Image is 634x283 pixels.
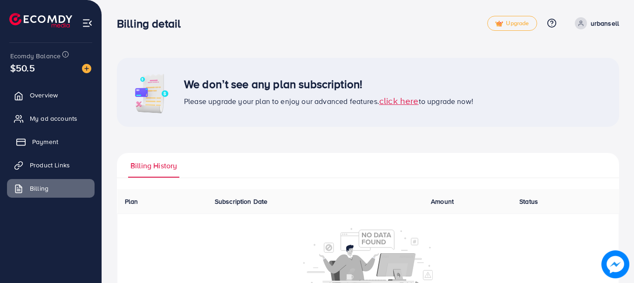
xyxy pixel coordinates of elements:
[125,197,138,206] span: Plan
[601,250,629,278] img: image
[82,64,91,73] img: image
[130,160,177,171] span: Billing History
[128,69,175,116] img: image
[7,156,95,174] a: Product Links
[571,17,619,29] a: urbansell
[431,197,454,206] span: Amount
[215,197,268,206] span: Subscription Date
[10,51,61,61] span: Ecomdy Balance
[7,109,95,128] a: My ad accounts
[495,20,529,27] span: Upgrade
[30,160,70,170] span: Product Links
[30,184,48,193] span: Billing
[32,137,58,146] span: Payment
[184,96,473,106] span: Please upgrade your plan to enjoy our advanced features. to upgrade now!
[10,61,35,75] span: $50.5
[495,21,503,27] img: tick
[117,17,188,30] h3: Billing detail
[7,86,95,104] a: Overview
[9,13,72,28] img: logo
[591,18,619,29] p: urbansell
[519,197,538,206] span: Status
[7,179,95,198] a: Billing
[30,114,77,123] span: My ad accounts
[7,132,95,151] a: Payment
[487,16,537,31] a: tickUpgrade
[379,94,419,107] span: click here
[30,90,58,100] span: Overview
[184,77,473,91] h3: We don’t see any plan subscription!
[82,18,93,28] img: menu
